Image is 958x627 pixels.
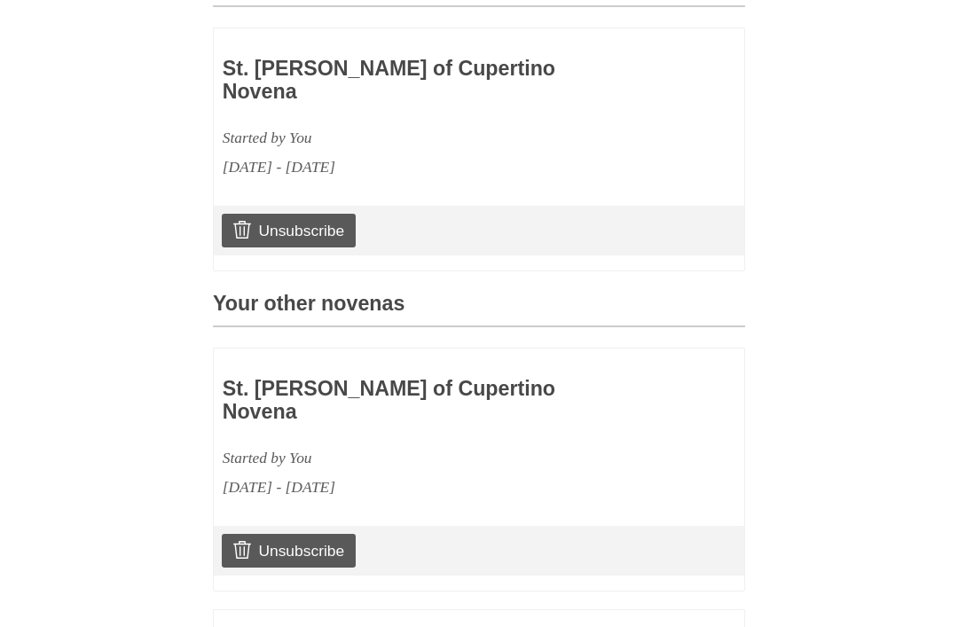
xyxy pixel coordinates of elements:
h3: St. [PERSON_NAME] of Cupertino Novena [223,379,632,424]
div: Started by You [223,444,632,474]
div: Started by You [223,124,632,153]
h3: Your other novenas [213,294,745,328]
a: Unsubscribe [222,215,356,248]
div: [DATE] - [DATE] [223,153,632,183]
div: [DATE] - [DATE] [223,474,632,503]
a: Unsubscribe [222,535,356,568]
h3: St. [PERSON_NAME] of Cupertino Novena [223,59,632,104]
